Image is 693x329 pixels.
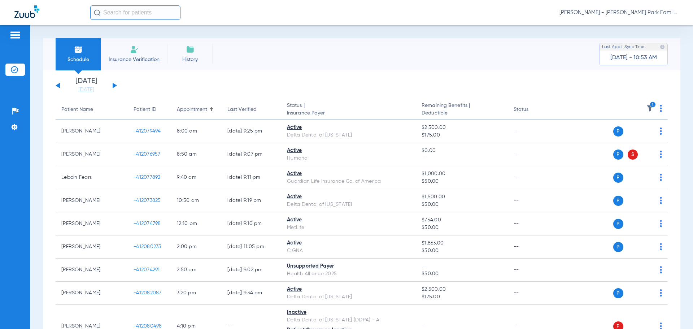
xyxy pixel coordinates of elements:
[171,120,222,143] td: 8:00 AM
[171,143,222,166] td: 8:50 AM
[9,31,21,39] img: hamburger-icon
[287,147,410,155] div: Active
[56,259,128,282] td: [PERSON_NAME]
[660,105,662,112] img: group-dot-blue.svg
[94,9,100,16] img: Search Icon
[422,155,502,162] span: --
[65,86,108,94] a: [DATE]
[134,324,162,329] span: -412080498
[660,44,665,49] img: last sync help info
[422,201,502,208] span: $50.00
[660,220,662,227] img: group-dot-blue.svg
[602,43,645,51] span: Last Appt. Sync Time:
[613,173,623,183] span: P
[660,243,662,250] img: group-dot-blue.svg
[61,56,95,63] span: Schedule
[613,288,623,298] span: P
[508,100,557,120] th: Status
[422,170,502,178] span: $1,000.00
[134,221,161,226] span: -412074798
[287,286,410,293] div: Active
[287,263,410,270] div: Unsupported Payer
[613,219,623,229] span: P
[56,143,128,166] td: [PERSON_NAME]
[173,56,207,63] span: History
[660,151,662,158] img: group-dot-blue.svg
[422,286,502,293] span: $2,500.00
[422,124,502,131] span: $2,500.00
[613,150,623,160] span: P
[106,56,162,63] span: Insurance Verification
[422,324,427,329] span: --
[287,270,410,278] div: Health Alliance 2025
[14,5,39,18] img: Zuub Logo
[74,45,83,54] img: Schedule
[508,166,557,189] td: --
[227,106,275,113] div: Last Verified
[281,100,416,120] th: Status |
[613,126,623,137] span: P
[287,178,410,185] div: Guardian Life Insurance Co. of America
[646,105,654,112] img: filter.svg
[134,106,165,113] div: Patient ID
[177,106,216,113] div: Appointment
[508,189,557,212] td: --
[171,259,222,282] td: 2:50 PM
[134,129,161,134] span: -412079494
[422,293,502,301] span: $175.00
[287,309,410,316] div: Inactive
[65,78,108,94] li: [DATE]
[287,216,410,224] div: Active
[422,109,502,117] span: Deductible
[287,170,410,178] div: Active
[222,143,281,166] td: [DATE] 9:07 PM
[660,127,662,135] img: group-dot-blue.svg
[508,212,557,235] td: --
[416,100,507,120] th: Remaining Benefits |
[660,197,662,204] img: group-dot-blue.svg
[171,235,222,259] td: 2:00 PM
[287,131,410,139] div: Delta Dental of [US_STATE]
[61,106,93,113] div: Patient Name
[422,224,502,231] span: $50.00
[134,175,161,180] span: -412077892
[422,193,502,201] span: $1,500.00
[422,239,502,247] span: $1,863.00
[287,109,410,117] span: Insurance Payer
[134,244,161,249] span: -412080233
[287,224,410,231] div: MetLife
[508,259,557,282] td: --
[628,150,638,160] span: S
[422,178,502,185] span: $50.00
[171,282,222,305] td: 3:20 PM
[56,166,128,189] td: Leboin Fears
[134,267,160,272] span: -412074291
[613,242,623,252] span: P
[56,235,128,259] td: [PERSON_NAME]
[186,45,195,54] img: History
[171,212,222,235] td: 12:10 PM
[660,174,662,181] img: group-dot-blue.svg
[559,9,679,16] span: [PERSON_NAME] - [PERSON_NAME] Park Family Dentistry
[56,120,128,143] td: [PERSON_NAME]
[422,216,502,224] span: $754.00
[650,101,656,108] i: 1
[222,235,281,259] td: [DATE] 11:05 PM
[134,106,156,113] div: Patient ID
[508,282,557,305] td: --
[177,106,207,113] div: Appointment
[287,293,410,301] div: Delta Dental of [US_STATE]
[610,54,657,61] span: [DATE] - 10:53 AM
[422,131,502,139] span: $175.00
[508,143,557,166] td: --
[222,166,281,189] td: [DATE] 9:11 PM
[222,259,281,282] td: [DATE] 9:02 PM
[287,155,410,162] div: Humana
[56,189,128,212] td: [PERSON_NAME]
[90,5,180,20] input: Search for patients
[134,198,161,203] span: -412073825
[222,189,281,212] td: [DATE] 9:19 PM
[134,290,162,295] span: -412082087
[422,247,502,255] span: $50.00
[130,45,139,54] img: Manual Insurance Verification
